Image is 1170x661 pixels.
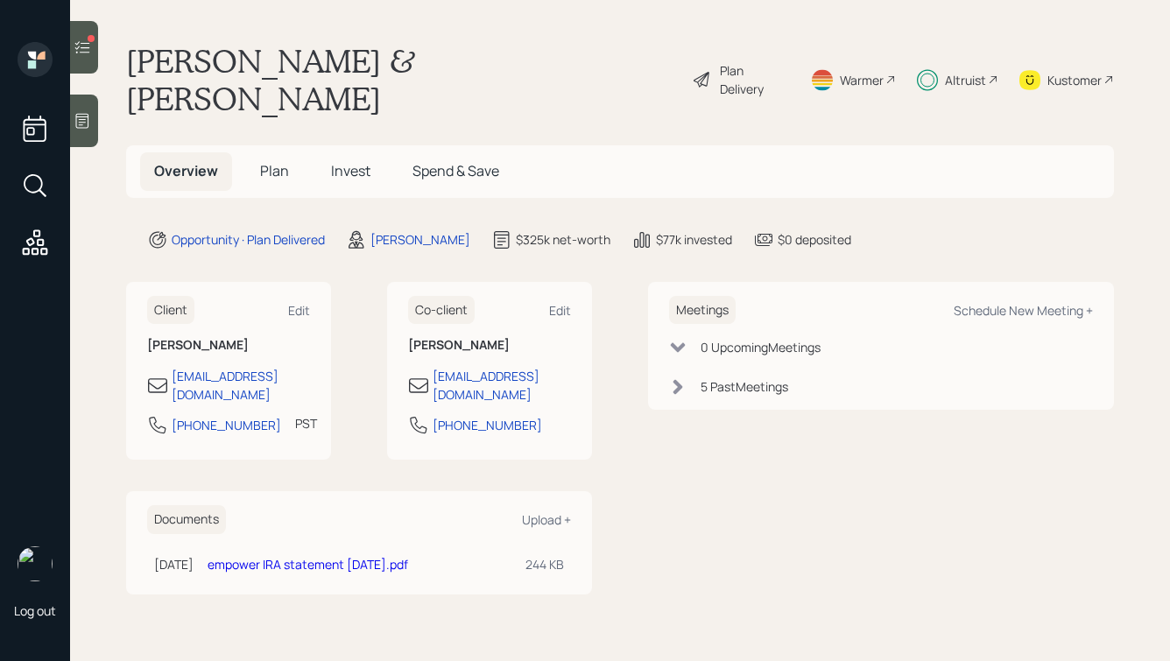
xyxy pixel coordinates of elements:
div: Schedule New Meeting + [954,302,1093,319]
div: 5 Past Meeting s [701,377,788,396]
div: [PERSON_NAME] [370,230,470,249]
span: Invest [331,161,370,180]
div: Opportunity · Plan Delivered [172,230,325,249]
div: [EMAIL_ADDRESS][DOMAIN_NAME] [172,367,310,404]
div: [PHONE_NUMBER] [172,416,281,434]
div: Log out [14,602,56,619]
h6: [PERSON_NAME] [147,338,310,353]
div: 244 KB [525,555,564,573]
div: Altruist [945,71,986,89]
div: [PHONE_NUMBER] [433,416,542,434]
h6: Meetings [669,296,736,325]
div: Edit [549,302,571,319]
span: Plan [260,161,289,180]
span: Overview [154,161,218,180]
img: hunter_neumayer.jpg [18,546,53,581]
h6: Documents [147,505,226,534]
span: Spend & Save [412,161,499,180]
h6: Client [147,296,194,325]
div: [DATE] [154,555,194,573]
h6: Co-client [408,296,475,325]
div: 0 Upcoming Meeting s [701,338,821,356]
div: Warmer [840,71,884,89]
div: PST [295,414,317,432]
a: empower IRA statement [DATE].pdf [208,556,408,573]
div: Plan Delivery [720,61,789,98]
div: Upload + [522,511,571,528]
div: Kustomer [1047,71,1102,89]
h6: [PERSON_NAME] [408,338,571,353]
div: $325k net-worth [516,230,610,249]
div: [EMAIL_ADDRESS][DOMAIN_NAME] [433,367,571,404]
h1: [PERSON_NAME] & [PERSON_NAME] [126,42,678,117]
div: $0 deposited [778,230,851,249]
div: $77k invested [656,230,732,249]
div: Edit [288,302,310,319]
